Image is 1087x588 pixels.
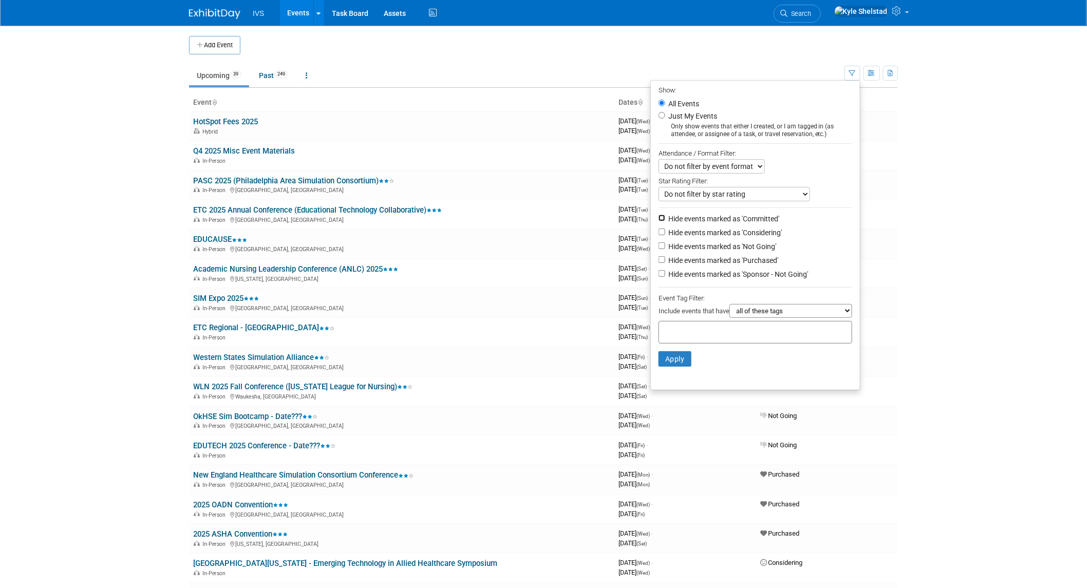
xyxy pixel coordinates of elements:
[193,264,398,274] a: Academic Nursing Leadership Conference (ANLC) 2025
[636,511,645,517] span: (Fri)
[193,412,317,421] a: OkHSE Sim Bootcamp - Date???
[619,392,647,400] span: [DATE]
[189,9,240,19] img: ExhibitDay
[619,500,653,508] span: [DATE]
[649,205,651,213] span: -
[202,393,229,400] span: In-Person
[636,413,650,419] span: (Wed)
[202,364,229,371] span: In-Person
[636,364,647,370] span: (Sat)
[834,6,888,17] img: Kyle Shelstad
[274,70,288,78] span: 249
[636,217,648,222] span: (Thu)
[651,500,653,508] span: -
[788,10,811,17] span: Search
[194,276,200,281] img: In-Person Event
[619,382,650,390] span: [DATE]
[194,423,200,428] img: In-Person Event
[202,276,229,282] span: In-Person
[636,541,647,546] span: (Sat)
[619,205,651,213] span: [DATE]
[651,559,653,566] span: -
[636,531,650,537] span: (Wed)
[619,539,647,547] span: [DATE]
[659,123,852,138] div: Only show events that either I created, or I am tagged in (as attendee, or assignee of a task, or...
[202,511,229,518] span: In-Person
[193,146,295,156] a: Q4 2025 Misc Event Materials
[193,529,288,539] a: 2025 ASHA Convention
[193,539,610,547] div: [US_STATE], [GEOGRAPHIC_DATA]
[619,568,650,576] span: [DATE]
[193,470,414,480] a: New England Healthcare Simulation Consortium Conference
[194,158,200,163] img: In-Person Event
[659,83,852,96] div: Show:
[619,363,647,370] span: [DATE]
[194,364,200,369] img: In-Person Event
[636,472,650,478] span: (Mon)
[760,470,799,478] span: Purchased
[636,236,648,242] span: (Tue)
[619,117,653,125] span: [DATE]
[194,511,200,517] img: In-Person Event
[636,393,647,399] span: (Sat)
[230,70,241,78] span: 39
[194,393,200,399] img: In-Person Event
[193,421,610,429] div: [GEOGRAPHIC_DATA], [GEOGRAPHIC_DATA]
[651,470,653,478] span: -
[194,246,200,251] img: In-Person Event
[619,176,651,184] span: [DATE]
[649,294,651,301] span: -
[636,384,647,389] span: (Sat)
[651,412,653,420] span: -
[193,559,497,568] a: [GEOGRAPHIC_DATA][US_STATE] - Emerging Technology in Allied Healthcare Symposium
[194,541,200,546] img: In-Person Event
[636,560,650,566] span: (Wed)
[636,334,648,340] span: (Thu)
[619,127,650,135] span: [DATE]
[760,412,797,420] span: Not Going
[194,305,200,310] img: In-Person Event
[202,246,229,253] span: In-Person
[189,36,240,54] button: Add Event
[659,292,852,304] div: Event Tag Filter:
[194,570,200,575] img: In-Person Event
[619,264,650,272] span: [DATE]
[666,214,779,224] label: Hide events marked as 'Committed'
[193,294,259,303] a: SIM Expo 2025
[193,235,247,244] a: EDUCAUSE
[193,392,610,400] div: Waukesha, [GEOGRAPHIC_DATA]
[646,353,648,361] span: -
[649,235,651,242] span: -
[760,500,799,508] span: Purchased
[619,510,645,518] span: [DATE]
[194,334,200,339] img: In-Person Event
[189,94,614,111] th: Event
[648,264,650,272] span: -
[636,482,650,487] span: (Mon)
[619,185,648,193] span: [DATE]
[193,205,442,215] a: ETC 2025 Annual Conference (Educational Technology Collaborative)
[636,158,650,163] span: (Wed)
[619,333,648,340] span: [DATE]
[193,304,610,312] div: [GEOGRAPHIC_DATA], [GEOGRAPHIC_DATA]
[202,217,229,223] span: In-Person
[646,441,648,449] span: -
[212,98,217,106] a: Sort by Event Name
[636,148,650,154] span: (Wed)
[619,441,648,449] span: [DATE]
[636,266,647,272] span: (Sat)
[636,443,645,448] span: (Fri)
[614,94,756,111] th: Dates
[619,244,650,252] span: [DATE]
[202,128,221,135] span: Hybrid
[636,423,650,428] span: (Wed)
[193,480,610,488] div: [GEOGRAPHIC_DATA], [GEOGRAPHIC_DATA]
[666,111,717,121] label: Just My Events
[636,119,650,124] span: (Wed)
[619,294,651,301] span: [DATE]
[666,227,782,238] label: Hide events marked as 'Considering'
[202,452,229,459] span: In-Person
[636,187,648,193] span: (Tue)
[193,176,394,185] a: PASC 2025 (Philadelphia Area Simulation Consortium)
[659,304,852,321] div: Include events that have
